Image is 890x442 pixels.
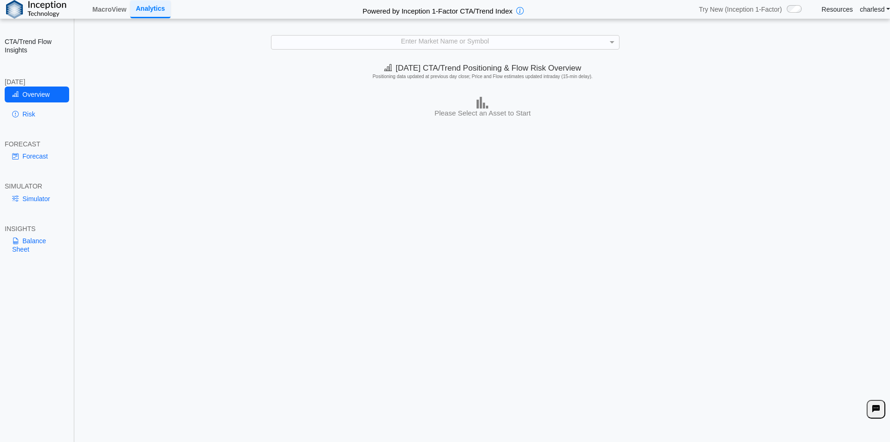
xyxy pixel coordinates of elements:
[5,78,69,86] div: [DATE]
[5,37,69,54] h2: CTA/Trend Flow Insights
[822,5,853,14] a: Resources
[5,191,69,207] a: Simulator
[5,225,69,233] div: INSIGHTS
[384,64,581,72] span: [DATE] CTA/Trend Positioning & Flow Risk Overview
[359,3,516,16] h2: Powered by Inception 1-Factor CTA/Trend Index
[5,106,69,122] a: Risk
[79,74,886,80] h5: Positioning data updated at previous day close; Price and Flow estimates updated intraday (15-min...
[477,97,488,109] img: bar-chart.png
[5,148,69,164] a: Forecast
[699,5,782,14] span: Try New (Inception 1-Factor)
[5,140,69,148] div: FORECAST
[5,233,69,257] a: Balance Sheet
[78,109,888,118] h3: Please Select an Asset to Start
[89,1,130,17] a: MacroView
[860,5,890,14] a: charlesd
[5,87,69,102] a: Overview
[130,0,171,18] a: Analytics
[271,36,619,49] div: Enter Market Name or Symbol
[5,182,69,190] div: SIMULATOR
